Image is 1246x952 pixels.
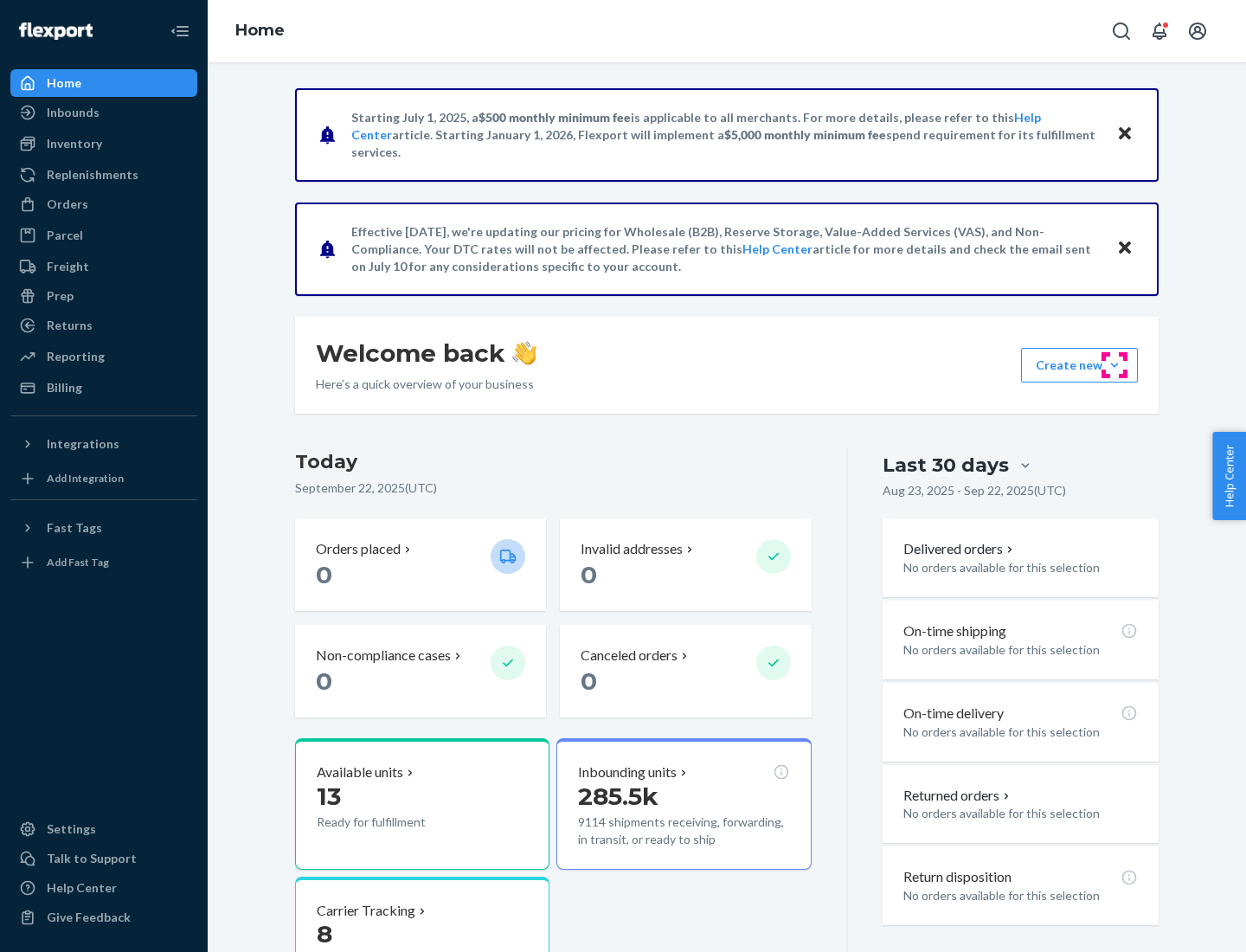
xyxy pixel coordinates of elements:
[581,646,678,666] p: Canceled orders
[47,74,81,92] div: Home
[47,317,93,334] div: Returns
[295,448,812,476] h3: Today
[47,435,119,453] div: Integrations
[47,555,109,569] div: Add Fast Tag
[222,6,299,56] ol: breadcrumbs
[47,820,96,838] div: Settings
[903,805,1138,822] p: No orders available for this selection
[163,14,197,48] button: Close Navigation
[47,909,131,926] div: Give Feedback
[10,874,197,902] a: Help Center
[47,348,105,365] div: Reporting
[316,666,332,696] span: 0
[1114,236,1136,261] button: Close
[19,23,93,40] img: Flexport logo
[581,560,597,589] span: 0
[742,241,812,256] a: Help Center
[295,738,549,870] button: Available units13Ready for fulfillment
[903,724,1138,741] p: No orders available for this selection
[47,379,82,396] div: Billing
[560,518,811,611] button: Invalid addresses 0
[351,223,1100,275] p: Effective [DATE], we're updating our pricing for Wholesale (B2B), Reserve Storage, Value-Added Se...
[47,258,89,275] div: Freight
[1104,14,1139,48] button: Open Search Box
[47,850,137,867] div: Talk to Support
[578,782,658,811] span: 285.5k
[10,514,197,542] button: Fast Tags
[903,621,1006,641] p: On-time shipping
[10,845,197,872] a: Talk to Support
[47,519,102,537] div: Fast Tags
[556,738,811,870] button: Inbounding units285.5k9114 shipments receiving, forwarding, in transit, or ready to ship
[316,560,332,589] span: 0
[903,786,1013,806] button: Returned orders
[10,312,197,339] a: Returns
[578,814,789,848] p: 9114 shipments receiving, forwarding, in transit, or ready to ship
[903,559,1138,576] p: No orders available for this selection
[10,815,197,843] a: Settings
[10,465,197,492] a: Add Integration
[47,879,117,897] div: Help Center
[317,762,403,782] p: Available units
[903,704,1004,724] p: On-time delivery
[578,762,677,782] p: Inbounding units
[903,867,1012,887] p: Return disposition
[316,376,536,393] p: Here’s a quick overview of your business
[581,539,683,559] p: Invalid addresses
[1021,348,1138,383] button: Create new
[295,625,546,717] button: Non-compliance cases 0
[724,127,886,142] span: $5,000 monthly minimum fee
[317,814,477,831] p: Ready for fulfillment
[235,21,285,40] a: Home
[883,482,1066,499] p: Aug 23, 2025 - Sep 22, 2025 ( UTC )
[351,109,1100,161] p: Starting July 1, 2025, a is applicable to all merchants. For more details, please refer to this a...
[316,338,536,369] h1: Welcome back
[1114,122,1136,147] button: Close
[10,161,197,189] a: Replenishments
[1212,432,1246,520] button: Help Center
[10,374,197,402] a: Billing
[316,646,451,666] p: Non-compliance cases
[10,190,197,218] a: Orders
[47,104,100,121] div: Inbounds
[317,919,332,949] span: 8
[10,343,197,370] a: Reporting
[903,887,1138,904] p: No orders available for this selection
[512,341,536,365] img: hand-wave emoji
[581,666,597,696] span: 0
[47,471,124,486] div: Add Integration
[295,479,812,497] p: September 22, 2025 ( UTC )
[903,641,1138,659] p: No orders available for this selection
[560,625,811,717] button: Canceled orders 0
[316,539,401,559] p: Orders placed
[10,69,197,97] a: Home
[47,196,88,213] div: Orders
[10,253,197,280] a: Freight
[478,110,631,125] span: $500 monthly minimum fee
[47,166,138,183] div: Replenishments
[47,287,74,305] div: Prep
[883,452,1009,479] div: Last 30 days
[903,539,1017,559] button: Delivered orders
[10,904,197,931] button: Give Feedback
[317,782,341,811] span: 13
[1142,14,1177,48] button: Open notifications
[10,549,197,576] a: Add Fast Tag
[295,518,546,611] button: Orders placed 0
[10,130,197,158] a: Inventory
[47,135,102,152] div: Inventory
[10,222,197,249] a: Parcel
[317,901,415,921] p: Carrier Tracking
[1180,14,1215,48] button: Open account menu
[10,99,197,126] a: Inbounds
[47,227,83,244] div: Parcel
[10,282,197,310] a: Prep
[10,430,197,458] button: Integrations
